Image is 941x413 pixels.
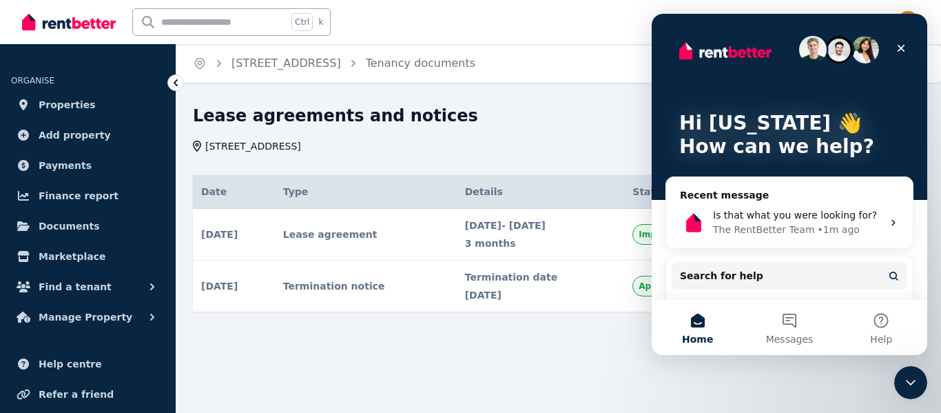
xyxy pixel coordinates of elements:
[652,14,927,355] iframe: To enrich screen reader interactions, please activate Accessibility in Grammarly extension settings
[465,288,617,302] span: [DATE]
[897,11,919,33] img: Georgia Beven
[22,12,116,32] img: RentBetter
[457,175,625,209] th: Details
[193,175,275,209] th: Date
[39,309,132,325] span: Manage Property
[39,157,92,174] span: Payments
[39,127,111,143] span: Add property
[11,182,165,210] a: Finance report
[39,356,102,372] span: Help centre
[11,212,165,240] a: Documents
[39,97,96,113] span: Properties
[894,366,927,399] iframe: To enrich screen reader interactions, please activate Accessibility in Grammarly extension settings
[11,152,165,179] a: Payments
[11,121,165,149] a: Add property
[366,57,475,70] a: Tenancy documents
[275,261,457,312] td: Termination notice
[11,381,165,408] a: Refer a friend
[275,209,457,261] td: Lease agreement
[39,279,112,295] span: Find a tenant
[465,270,617,284] span: Termination date
[11,76,54,85] span: ORGANISE
[11,243,165,270] a: Marketplace
[639,281,674,292] span: Applied
[201,279,238,293] span: [DATE]
[639,229,681,240] span: Imported
[465,236,617,250] span: 3 months
[39,386,114,403] span: Refer a friend
[465,219,617,232] span: [DATE] - [DATE]
[11,303,165,331] button: Manage Property
[624,175,734,209] th: Status
[11,91,165,119] a: Properties
[275,175,457,209] th: Type
[193,105,478,127] h1: Lease agreements and notices
[39,248,105,265] span: Marketplace
[201,228,238,241] span: [DATE]
[11,273,165,301] button: Find a tenant
[205,139,301,153] span: [STREET_ADDRESS]
[231,57,341,70] a: [STREET_ADDRESS]
[176,44,492,83] nav: Breadcrumb
[291,13,313,31] span: Ctrl
[318,17,323,28] span: k
[39,218,100,234] span: Documents
[39,188,118,204] span: Finance report
[11,350,165,378] a: Help centre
